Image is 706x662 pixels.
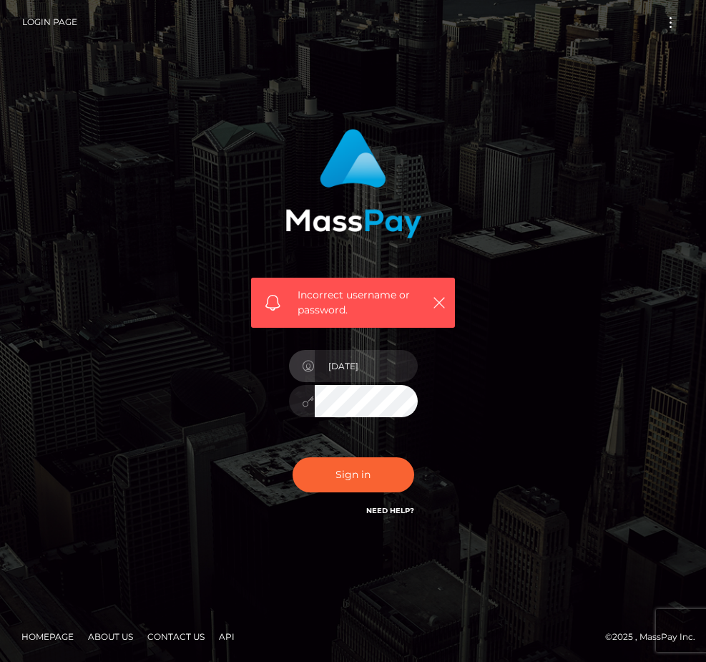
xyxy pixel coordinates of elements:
input: Username... [315,350,418,382]
a: About Us [82,626,139,648]
a: Need Help? [366,506,414,515]
img: MassPay Login [285,129,421,238]
a: Login Page [22,7,77,37]
button: Toggle navigation [657,13,684,32]
a: API [213,626,240,648]
a: Contact Us [142,626,210,648]
a: Homepage [16,626,79,648]
button: Sign in [293,457,414,492]
div: © 2025 , MassPay Inc. [11,629,695,645]
span: Incorrect username or password. [298,288,425,318]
